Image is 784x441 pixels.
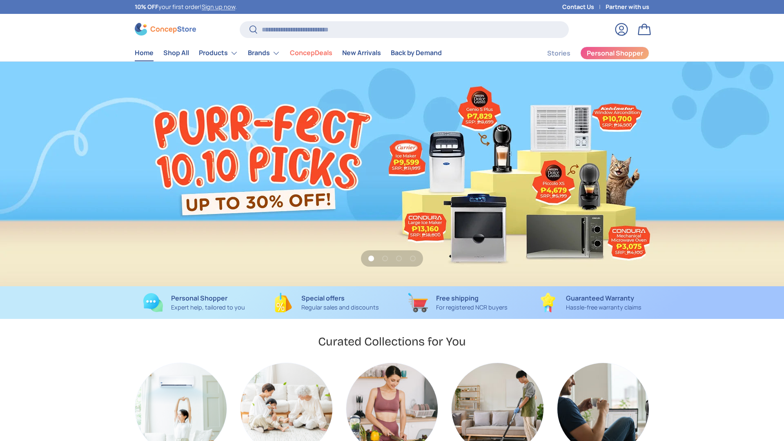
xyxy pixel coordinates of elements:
[135,293,254,312] a: Personal Shopper Expert help, tailored to you
[290,45,332,61] a: ConcepDeals
[135,23,196,36] img: ConcepStore
[202,3,235,11] a: Sign up now
[243,45,285,61] summary: Brands
[528,45,649,61] nav: Secondary
[301,294,345,303] strong: Special offers
[580,47,649,60] a: Personal Shopper
[342,45,381,61] a: New Arrivals
[199,45,238,61] a: Products
[248,45,280,61] a: Brands
[399,293,517,312] a: Free shipping For registered NCR buyers
[566,294,634,303] strong: Guaranteed Warranty
[562,2,606,11] a: Contact Us
[530,293,649,312] a: Guaranteed Warranty Hassle-free warranty claims
[301,303,379,312] p: Regular sales and discounts
[267,293,385,312] a: Special offers Regular sales and discounts
[135,2,237,11] p: your first order! .
[135,45,154,61] a: Home
[547,45,570,61] a: Stories
[135,45,442,61] nav: Primary
[163,45,189,61] a: Shop All
[318,334,466,349] h2: Curated Collections for You
[436,294,479,303] strong: Free shipping
[171,294,227,303] strong: Personal Shopper
[194,45,243,61] summary: Products
[436,303,508,312] p: For registered NCR buyers
[587,50,643,56] span: Personal Shopper
[171,303,245,312] p: Expert help, tailored to you
[606,2,649,11] a: Partner with us
[566,303,641,312] p: Hassle-free warranty claims
[135,3,158,11] strong: 10% OFF
[391,45,442,61] a: Back by Demand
